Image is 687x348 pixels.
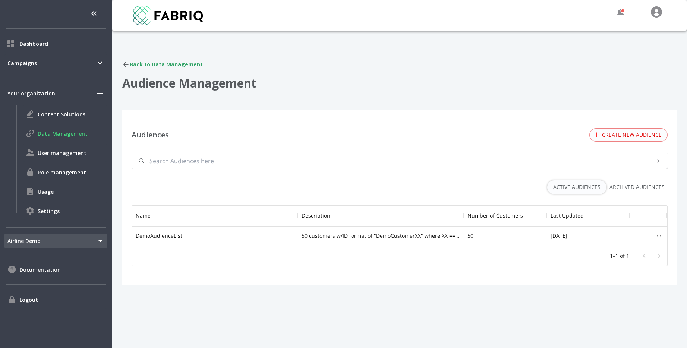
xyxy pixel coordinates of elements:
div: Data Management [23,124,107,142]
span: Usage [38,188,104,196]
div: [DATE] [551,232,567,240]
img: Documentation icon [7,265,16,274]
div: Name [136,205,151,226]
img: 287e80b90ca1b3de9ea1787867a4c0d2.svg [122,61,130,68]
div: ... [655,231,663,241]
span: Settings [38,207,104,215]
div: Name [132,205,298,226]
p: 1–1 of 1 [610,252,629,260]
img: Usage icon [26,187,35,196]
div: 50 customers w/ID format of "DemoCustomerXX" where XX == numbers 01-50 [302,232,460,240]
span: Data Management [38,130,104,137]
div: Logout [4,291,107,309]
div: Documentation [4,260,107,278]
span: Your organization [7,89,95,97]
img: Logout icon [7,295,16,304]
span: Logout [19,296,104,304]
div: Dashboard [4,35,107,53]
img: Dashboard icon [7,40,14,47]
span: Content Solutions [38,110,104,118]
div: Last Updated [547,205,630,226]
img: Settings icon [26,206,35,215]
span: User management [38,149,104,157]
div: Content Solutions [23,105,107,123]
div: Settings [23,202,107,220]
div: DemoAudienceList [136,232,182,240]
div: Last Updated [551,205,584,226]
div: Campaigns [4,54,107,72]
div: Back to Data Management [122,61,677,68]
h1: Audience Management [122,76,677,91]
div: 50 [467,232,473,240]
img: c4700a173287171777222ce90930f477.svg [651,6,662,18]
div: Description [298,205,464,226]
input: Search Audiences here [132,153,668,169]
span: Documentation [19,266,104,273]
span: Dashboard [19,40,104,48]
span: Campaigns [7,59,95,67]
div: User management [23,144,107,162]
img: Data Management icon [26,129,35,138]
div: Usage [23,183,107,200]
img: Content Solutions icon [26,110,35,118]
div: Role management [23,163,107,181]
span: Role management [38,168,104,176]
button: Create new audience [589,128,668,142]
div: Your organization [4,84,107,102]
div: Description [302,205,330,226]
div: Airline Demo [4,234,107,248]
div: Number of Customers [464,205,547,226]
button: Archived Audiences [606,180,668,194]
img: 690a4bf1e2961ad8821c8611aff8616b.svg [133,6,203,25]
img: Role management icon [26,168,35,177]
h3: Audiences [132,130,169,140]
span: Airline Demo [6,235,44,247]
div: Number of Customers [467,205,523,226]
button: Active Audiences [547,180,606,194]
img: User management icon [26,148,35,157]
